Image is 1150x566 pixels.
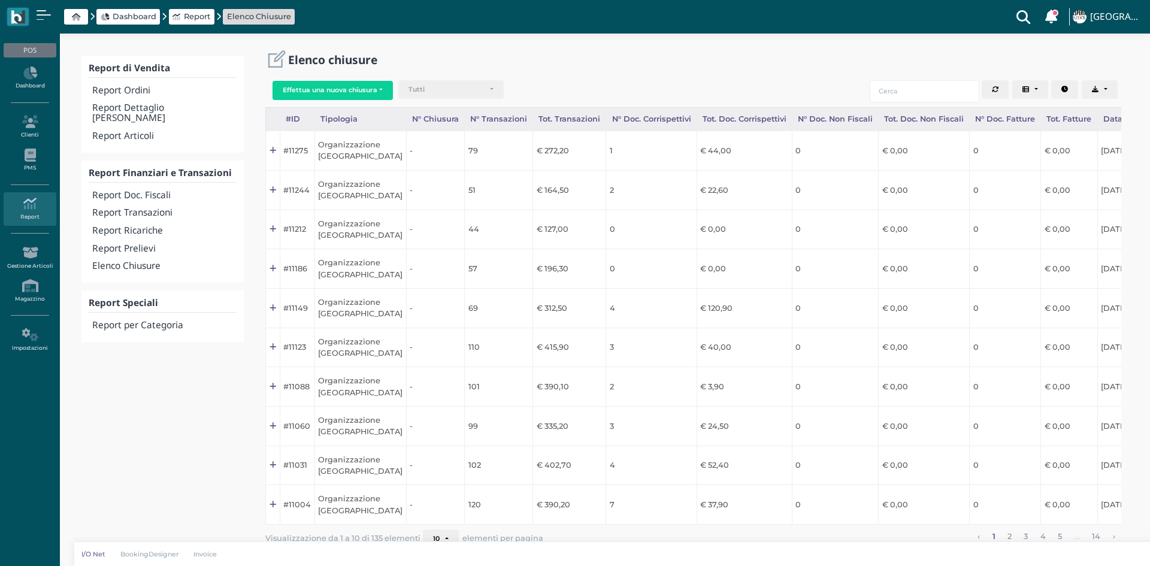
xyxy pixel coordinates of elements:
[465,446,533,485] td: 102
[533,170,606,210] td: € 164,50
[92,208,237,218] h4: Report Transazioni
[1041,108,1097,131] div: Tot. Fatture
[4,43,56,57] div: POS
[92,261,237,271] h4: Elenco Chiusure
[406,485,464,525] td: -
[406,328,464,367] td: -
[4,62,56,95] a: Dashboard
[533,249,606,289] td: € 196,30
[879,288,970,328] td: € 0,00
[406,406,464,446] td: -
[186,549,225,559] a: Invoice
[792,485,878,525] td: 0
[988,529,999,545] a: alla pagina 1
[606,210,697,249] td: 0
[280,485,314,525] td: #11004
[970,131,1041,171] td: 0
[92,86,237,96] h4: Report Ordini
[879,406,970,446] td: € 0,00
[113,549,186,559] a: BookingDesigner
[314,249,406,289] td: Organizzazione [GEOGRAPHIC_DATA]
[280,288,314,328] td: #11149
[697,210,792,249] td: € 0,00
[314,328,406,367] td: Organizzazione [GEOGRAPHIC_DATA]
[606,406,697,446] td: 3
[533,446,606,485] td: € 402,70
[697,328,792,367] td: € 40,00
[465,288,533,328] td: 69
[1071,2,1143,31] a: ... [GEOGRAPHIC_DATA]
[533,485,606,525] td: € 390,20
[92,131,237,141] h4: Report Articoli
[792,288,878,328] td: 0
[606,485,697,525] td: 7
[465,367,533,407] td: 101
[970,108,1041,131] div: N° Doc. Fatture
[4,241,56,274] a: Gestione Articoli
[606,367,697,407] td: 2
[465,170,533,210] td: 51
[398,80,504,99] button: Tutti
[970,288,1041,328] td: 0
[792,210,878,249] td: 0
[606,446,697,485] td: 4
[280,249,314,289] td: #11186
[89,296,158,309] b: Report Speciali
[970,485,1041,525] td: 0
[314,131,406,171] td: Organizzazione [GEOGRAPHIC_DATA]
[314,170,406,210] td: Organizzazione [GEOGRAPHIC_DATA]
[1073,10,1086,23] img: ...
[92,244,237,254] h4: Report Prelievi
[792,131,878,171] td: 0
[314,288,406,328] td: Organizzazione [GEOGRAPHIC_DATA]
[406,210,464,249] td: -
[227,11,291,22] a: Elenco Chiusure
[1041,367,1097,407] td: € 0,00
[606,288,697,328] td: 4
[1041,249,1097,289] td: € 0,00
[697,485,792,525] td: € 37,90
[92,190,237,201] h4: Report Doc. Fiscali
[1004,529,1016,545] a: alla pagina 2
[1020,529,1032,545] a: alla pagina 3
[970,406,1041,446] td: 0
[970,328,1041,367] td: 0
[406,108,464,131] div: N° Chiusura
[314,367,406,407] td: Organizzazione [GEOGRAPHIC_DATA]
[406,131,464,171] td: -
[1036,529,1049,545] a: alla pagina 4
[314,108,406,131] div: Tipologia
[606,328,697,367] td: 3
[4,110,56,143] a: Clienti
[406,446,464,485] td: -
[4,274,56,307] a: Magazzino
[1041,328,1097,367] td: € 0,00
[314,485,406,525] td: Organizzazione [GEOGRAPHIC_DATA]
[982,80,1009,99] button: Aggiorna
[465,131,533,171] td: 79
[792,249,878,289] td: 0
[697,249,792,289] td: € 0,00
[172,11,210,22] a: Report
[792,170,878,210] td: 0
[970,249,1041,289] td: 0
[280,328,314,367] td: #11123
[273,81,393,100] button: Effettua una nuova chiusura
[280,446,314,485] td: #11031
[970,367,1041,407] td: 0
[1012,80,1052,99] div: Colonne
[1041,446,1097,485] td: € 0,00
[606,249,697,289] td: 0
[533,328,606,367] td: € 415,90
[1082,80,1118,99] button: Export
[1012,80,1048,99] button: Columns
[697,170,792,210] td: € 22,60
[465,406,533,446] td: 99
[1065,529,1140,556] iframe: Help widget launcher
[92,103,237,123] h4: Report Dettaglio [PERSON_NAME]
[879,328,970,367] td: € 0,00
[606,131,697,171] td: 1
[314,210,406,249] td: Organizzazione [GEOGRAPHIC_DATA]
[314,406,406,446] td: Organizzazione [GEOGRAPHIC_DATA]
